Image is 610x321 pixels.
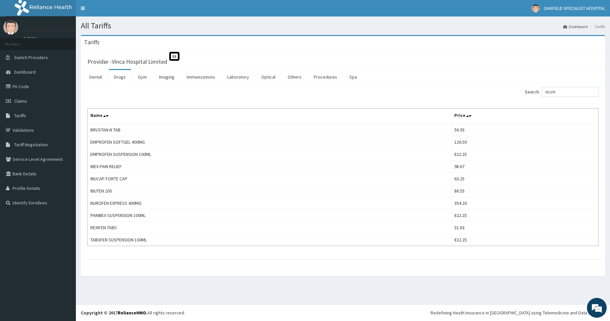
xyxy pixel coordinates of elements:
[452,209,598,222] td: 822.25
[23,27,106,33] p: OAKFIELD SPECIALIST HOSPITAL
[452,109,598,124] th: Price
[452,197,598,209] td: 354.20
[14,69,36,75] span: Dashboard
[14,98,27,104] span: Claims
[88,185,452,197] td: IBUTEN 200
[452,185,598,197] td: 88.55
[282,70,307,84] a: Others
[431,309,605,316] div: Redefining Heath Insurance in [GEOGRAPHIC_DATA] using Telemedicine and Data Science!
[84,39,100,45] h3: Tariffs
[256,70,281,84] a: Optical
[452,173,598,185] td: 63.25
[88,209,452,222] td: PAINBEX SUSPENSION 100ML
[14,113,26,119] span: Tariffs
[88,173,452,185] td: IBUCAP FORTE CAP
[88,160,452,173] td: IBEX PAIN RELIEF
[88,124,452,136] td: BRUSTAN-N TAB
[133,70,152,84] a: Gym
[76,304,610,321] footer: All rights reserved.
[452,222,598,234] td: 31.63
[531,4,540,13] img: User Image
[88,148,452,160] td: EMPROFEN SUSPENSION 100ML
[14,54,48,60] span: Switch Providers
[542,87,598,97] input: Search:
[154,70,180,84] a: Imaging
[563,24,588,29] a: Dashboard
[84,70,107,84] a: Dental
[118,310,146,316] a: RelianceHMO
[588,24,605,29] li: Tariffs
[525,87,598,97] label: Search:
[308,70,342,84] a: Procedures
[87,59,167,65] h3: Provider - Vinca Hospital Limited
[344,70,362,84] a: Spa
[81,21,605,30] h1: All Tariffs
[452,136,598,148] td: 126.50
[88,234,452,246] td: TABUFEN SUSPENSION 100ML
[109,70,131,84] a: Drugs
[544,5,605,11] span: OAKFIELD SPECIALIST HOSPITAL
[169,52,179,61] span: St
[81,310,147,316] strong: Copyright © 2017 .
[181,70,220,84] a: Immunizations
[3,20,18,35] img: User Image
[88,222,452,234] td: REXIFEN TABS
[222,70,254,84] a: Laboratory
[88,136,452,148] td: EMPROFEN SOFTGEL 400MG
[452,124,598,136] td: 56.93
[452,160,598,173] td: 98.67
[452,148,598,160] td: 822.25
[88,109,452,124] th: Name
[88,197,452,209] td: NUROFEN EXPRESS 400MG
[23,36,39,41] a: Online
[452,234,598,246] td: 822.25
[14,142,48,148] span: Tariff Negotiation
